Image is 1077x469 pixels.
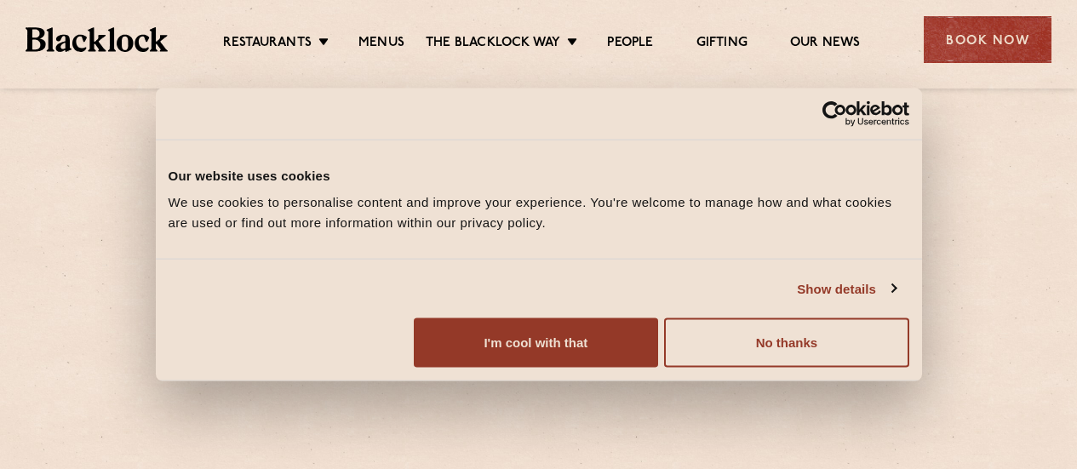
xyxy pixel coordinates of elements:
a: Menus [358,35,404,54]
a: The Blacklock Way [426,35,560,54]
div: We use cookies to personalise content and improve your experience. You're welcome to manage how a... [169,192,909,233]
button: No thanks [664,318,908,368]
a: Show details [797,278,896,299]
button: I'm cool with that [414,318,658,368]
img: BL_Textured_Logo-footer-cropped.svg [26,27,168,51]
a: Usercentrics Cookiebot - opens in a new window [760,100,909,126]
div: Our website uses cookies [169,165,909,186]
a: Restaurants [223,35,312,54]
div: Book Now [924,16,1051,63]
a: People [607,35,653,54]
a: Our News [790,35,861,54]
a: Gifting [696,35,748,54]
